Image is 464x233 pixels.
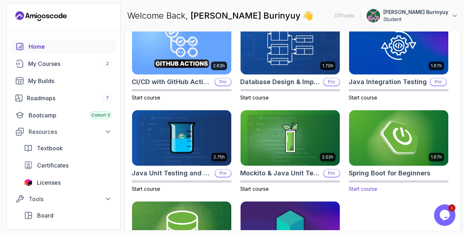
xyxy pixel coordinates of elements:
[11,193,116,205] button: Tools
[24,179,32,186] img: jetbrains icon
[106,95,109,101] span: 7
[11,39,116,54] a: home
[431,63,442,69] p: 1.67h
[240,18,340,101] a: Database Design & Implementation card1.70hDatabase Design & ImplementationProStart course
[132,110,232,193] a: Java Unit Testing and TDD card2.75hJava Unit Testing and TDDProStart course
[91,112,110,118] span: Cohort 3
[383,16,448,23] p: Student
[349,18,449,101] a: Java Integration Testing card1.67hJava Integration TestingProStart course
[20,158,116,173] a: certificates
[132,186,160,192] span: Start course
[29,127,112,136] div: Resources
[334,12,354,19] p: 37 Points
[366,9,458,23] button: user profile image[PERSON_NAME] BurinyuyStudent
[213,63,225,69] p: 2.63h
[349,168,430,178] h2: Spring Boot for Beginners
[20,208,116,223] a: board
[431,154,442,160] p: 1.67h
[27,94,112,102] div: Roadmaps
[28,77,112,85] div: My Builds
[349,77,427,87] h2: Java Integration Testing
[20,141,116,155] a: textbook
[132,168,212,178] h2: Java Unit Testing and TDD
[127,10,313,21] p: Welcome Back,
[29,111,112,120] div: Bootcamp
[241,19,340,74] img: Database Design & Implementation card
[303,10,313,21] span: 👋
[132,18,232,101] a: CI/CD with GitHub Actions card2.63hCI/CD with GitHub ActionsProStart course
[240,168,320,178] h2: Mockito & Java Unit Testing
[434,204,457,226] iframe: chat widget
[430,78,446,86] p: Pro
[132,110,231,166] img: Java Unit Testing and TDD card
[240,77,320,87] h2: Database Design & Implementation
[322,154,333,160] p: 2.02h
[132,77,212,87] h2: CI/CD with GitHub Actions
[29,195,112,203] div: Tools
[349,186,377,192] span: Start course
[347,109,451,167] img: Spring Boot for Beginners card
[106,61,109,67] span: 2
[383,9,448,16] p: [PERSON_NAME] Burinyuy
[132,19,231,74] img: CI/CD with GitHub Actions card
[215,78,231,86] p: Pro
[240,110,340,193] a: Mockito & Java Unit Testing card2.02hMockito & Java Unit TestingProStart course
[29,42,112,51] div: Home
[11,91,116,105] a: roadmaps
[11,57,116,71] a: courses
[37,161,69,170] span: Certificates
[11,108,116,122] a: bootcamp
[37,211,54,220] span: Board
[324,78,339,86] p: Pro
[37,144,63,152] span: Textbook
[11,125,116,138] button: Resources
[241,110,340,166] img: Mockito & Java Unit Testing card
[240,186,269,192] span: Start course
[191,10,303,21] span: [PERSON_NAME] Burinyuy
[215,170,231,177] p: Pro
[20,175,116,190] a: licenses
[11,74,116,88] a: builds
[324,170,339,177] p: Pro
[132,94,160,101] span: Start course
[213,154,225,160] p: 2.75h
[349,19,448,74] img: Java Integration Testing card
[28,59,112,68] div: My Courses
[349,94,377,101] span: Start course
[367,9,380,23] img: user profile image
[349,110,449,193] a: Spring Boot for Beginners card1.67hSpring Boot for BeginnersStart course
[322,63,333,69] p: 1.70h
[15,10,67,22] a: Landing page
[37,178,61,187] span: Licenses
[240,94,269,101] span: Start course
